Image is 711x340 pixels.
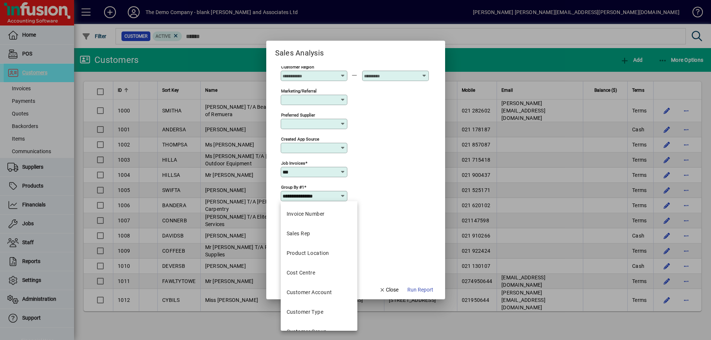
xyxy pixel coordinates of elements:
span: Run Report [407,286,433,294]
div: Customer Type [287,308,324,316]
h2: Sales Analysis [266,41,333,59]
mat-option: Product Location [281,243,357,263]
mat-label: Preferred supplier [281,112,315,118]
div: Product Location [287,249,329,257]
div: Customer Group [287,328,327,336]
mat-option: Invoice Number [281,204,357,224]
mat-option: Customer Type [281,302,357,322]
div: Invoice Number [287,210,325,218]
div: Customer Account [287,289,332,296]
div: Sales Rep [287,230,310,238]
mat-label: Marketing/Referral [281,88,317,94]
mat-option: Sales Rep [281,224,357,243]
div: Cost Centre [287,269,316,277]
mat-option: Customer Account [281,283,357,302]
mat-label: Customer Region [281,64,314,70]
mat-label: Group by #1 [281,185,304,190]
mat-option: Cost Centre [281,263,357,283]
mat-label: Created app source [281,137,319,142]
mat-label: Job invoices [281,161,305,166]
button: Run Report [404,283,436,296]
button: Close [376,283,401,296]
span: Close [379,286,398,294]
